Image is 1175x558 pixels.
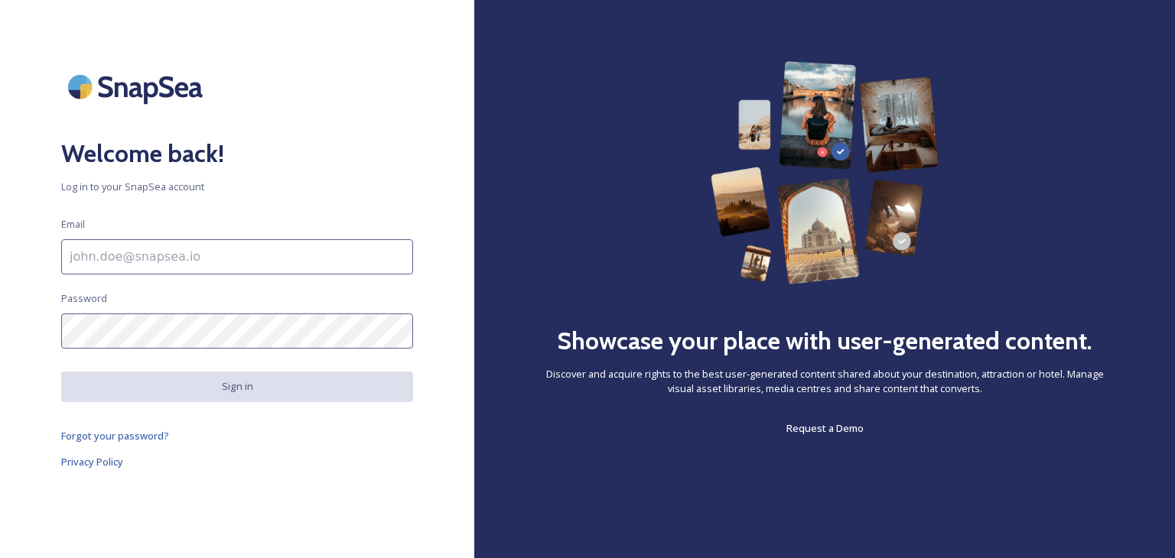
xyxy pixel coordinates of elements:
span: Password [61,291,107,306]
span: Privacy Policy [61,455,123,469]
a: Request a Demo [786,419,864,437]
a: Forgot your password? [61,427,413,445]
img: 63b42ca75bacad526042e722_Group%20154-p-800.png [711,61,939,284]
span: Email [61,217,85,232]
a: Privacy Policy [61,453,413,471]
input: john.doe@snapsea.io [61,239,413,274]
img: SnapSea Logo [61,61,214,112]
button: Sign in [61,371,413,401]
span: Forgot your password? [61,429,169,443]
span: Discover and acquire rights to the best user-generated content shared about your destination, att... [535,367,1114,396]
span: Request a Demo [786,421,864,435]
h2: Welcome back! [61,135,413,172]
span: Log in to your SnapSea account [61,180,413,194]
h2: Showcase your place with user-generated content. [557,323,1092,359]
